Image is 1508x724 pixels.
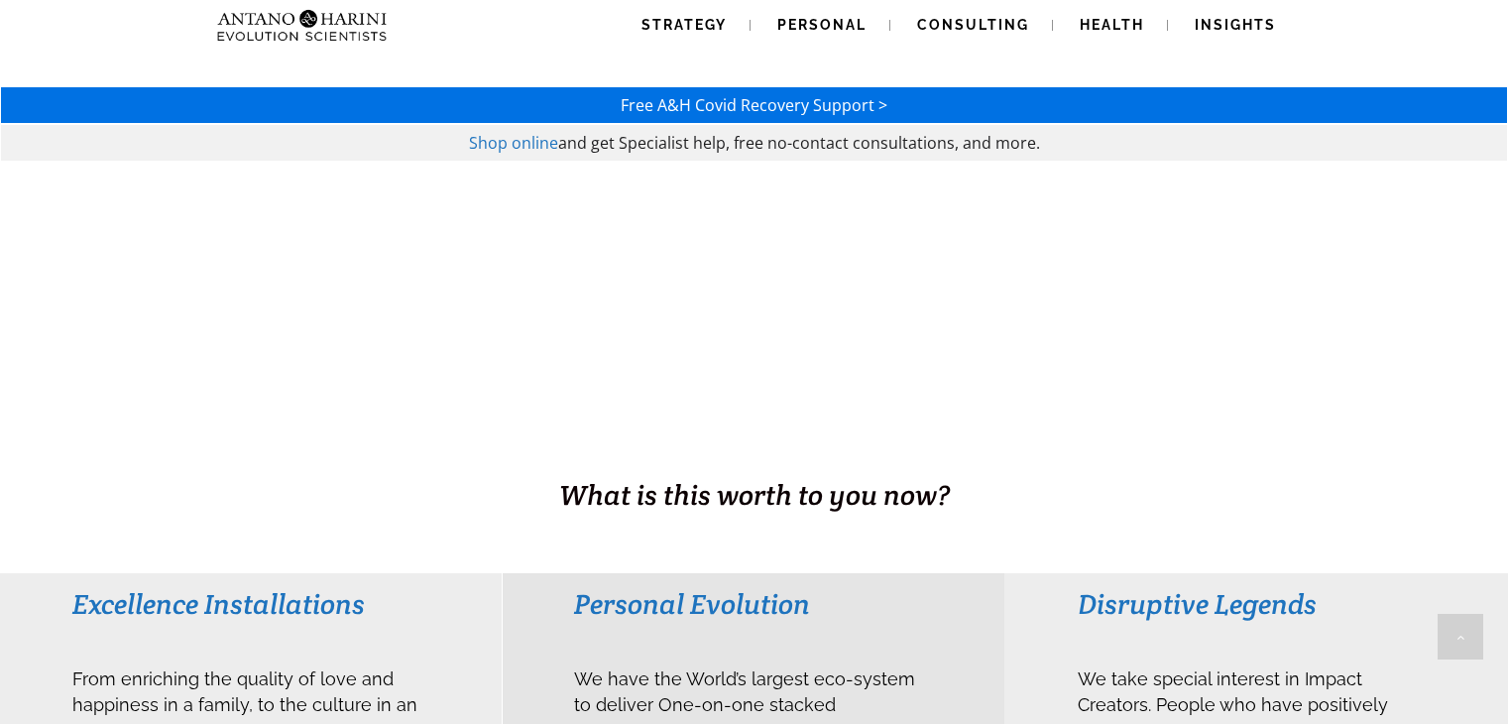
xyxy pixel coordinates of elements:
[777,17,867,33] span: Personal
[1195,17,1276,33] span: Insights
[641,17,727,33] span: Strategy
[574,586,932,622] h3: Personal Evolution
[558,132,1040,154] span: and get Specialist help, free no-contact consultations, and more.
[917,17,1029,33] span: Consulting
[469,132,558,154] a: Shop online
[2,433,1506,475] h1: BUSINESS. HEALTH. Family. Legacy
[1078,586,1436,622] h3: Disruptive Legends
[559,477,950,513] span: What is this worth to you now?
[1080,17,1144,33] span: Health
[72,586,430,622] h3: Excellence Installations
[621,94,887,116] a: Free A&H Covid Recovery Support >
